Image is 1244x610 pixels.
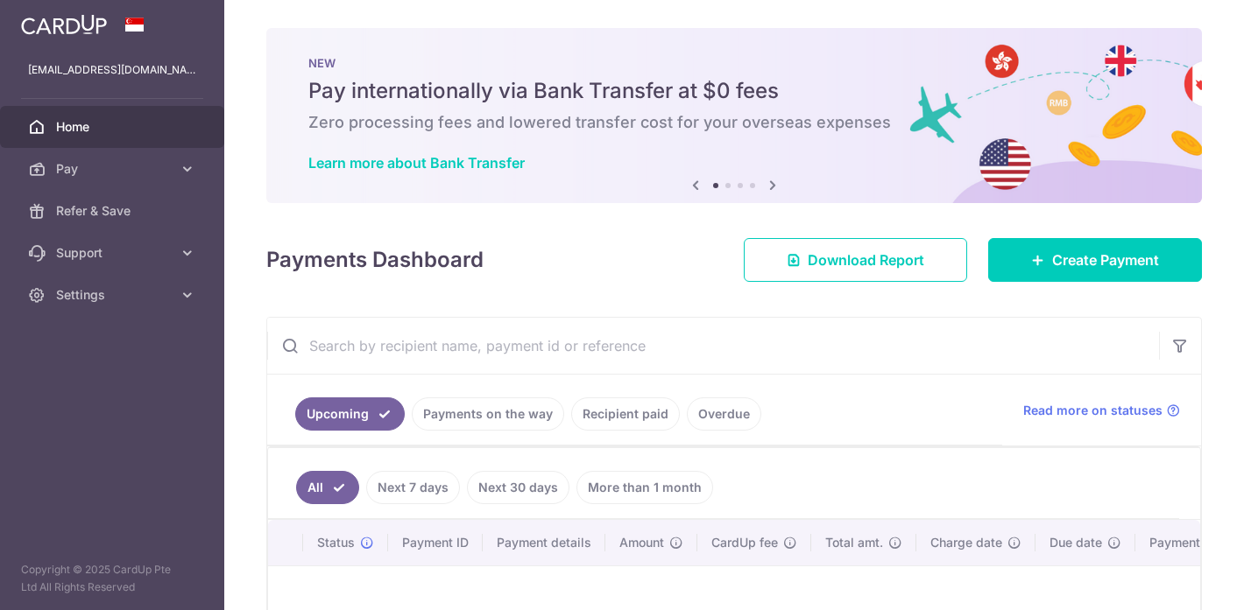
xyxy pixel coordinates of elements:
span: Amount [619,534,664,551]
a: Recipient paid [571,397,680,431]
span: Pay [56,160,172,178]
span: Due date [1050,534,1102,551]
a: Read more on statuses [1023,402,1180,419]
p: [EMAIL_ADDRESS][DOMAIN_NAME] [28,61,196,79]
h6: Zero processing fees and lowered transfer cost for your overseas expenses [308,112,1160,133]
a: All [296,471,359,504]
h5: Pay internationally via Bank Transfer at $0 fees [308,77,1160,105]
a: Payments on the way [412,397,564,431]
span: CardUp fee [711,534,778,551]
a: More than 1 month [576,471,713,504]
span: Settings [56,286,172,304]
span: Support [56,244,172,262]
img: CardUp [21,14,107,35]
span: Total amt. [825,534,883,551]
span: Status [317,534,355,551]
img: Bank transfer banner [266,28,1202,203]
a: Upcoming [295,397,405,431]
th: Payment details [483,520,605,565]
span: Read more on statuses [1023,402,1163,419]
a: Learn more about Bank Transfer [308,154,525,172]
span: Download Report [808,249,924,270]
input: Search by recipient name, payment id or reference [267,318,1159,374]
span: Charge date [930,534,1002,551]
a: Download Report [744,238,967,282]
span: Create Payment [1052,249,1159,270]
a: Overdue [687,397,761,431]
a: Next 7 days [366,471,460,504]
h4: Payments Dashboard [266,244,484,276]
a: Next 30 days [467,471,569,504]
a: Create Payment [988,238,1202,282]
p: NEW [308,56,1160,70]
span: Home [56,118,172,136]
th: Payment ID [388,520,483,565]
span: Refer & Save [56,202,172,220]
